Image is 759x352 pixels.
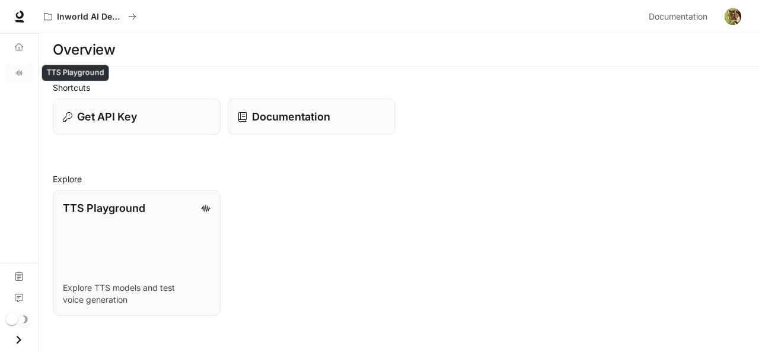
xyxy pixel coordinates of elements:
button: All workspaces [39,5,142,28]
h1: Overview [53,38,115,62]
h2: Explore [53,173,745,185]
p: Inworld AI Demos [57,12,123,22]
a: Feedback [5,288,33,307]
button: Get API Key [53,99,221,135]
div: TTS Playground [42,65,109,81]
p: Explore TTS models and test voice generation [63,282,211,306]
img: User avatar [725,8,741,25]
a: Documentation [5,267,33,286]
span: Dark mode toggle [6,312,18,325]
span: Documentation [649,9,707,24]
a: Documentation [228,99,396,135]
p: Get API Key [77,109,137,125]
p: Documentation [252,109,330,125]
a: Overview [5,37,33,56]
a: TTS PlaygroundExplore TTS models and test voice generation [53,190,221,316]
h2: Shortcuts [53,81,745,94]
a: Documentation [644,5,716,28]
a: TTS Playground [5,64,33,83]
button: User avatar [721,5,745,28]
p: TTS Playground [63,200,145,216]
button: Open drawer [5,328,32,352]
